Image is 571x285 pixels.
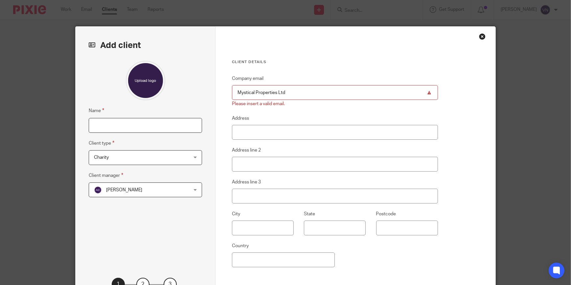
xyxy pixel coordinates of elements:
div: Close this dialog window [479,33,486,40]
h2: Add client [89,40,202,51]
img: svg%3E [94,186,102,194]
label: Address line 3 [232,179,261,185]
span: Charity [94,155,109,160]
span: [PERSON_NAME] [106,188,142,192]
h3: Client details [232,59,438,65]
label: Address line 2 [232,147,261,154]
label: Client type [89,139,114,147]
label: Country [232,243,249,249]
label: State [304,211,315,217]
label: Postcode [376,211,396,217]
label: Address [232,115,249,122]
label: Name [89,107,104,114]
label: Company email [232,75,263,82]
div: Please insert a valid email. [232,101,285,107]
label: City [232,211,240,217]
label: Client manager [89,172,123,179]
